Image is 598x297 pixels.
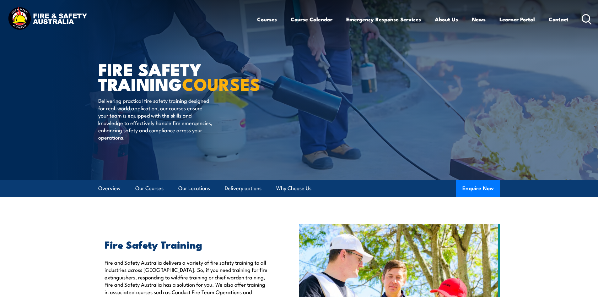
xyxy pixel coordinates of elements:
p: Delivering practical fire safety training designed for real-world application, our courses ensure... [98,97,213,141]
a: Our Locations [178,180,210,197]
a: News [472,11,486,28]
a: Courses [257,11,277,28]
a: Course Calendar [291,11,332,28]
a: Why Choose Us [276,180,311,197]
strong: COURSES [182,70,260,96]
a: About Us [435,11,458,28]
a: Overview [98,180,121,197]
a: Our Courses [135,180,164,197]
h2: Fire Safety Training [105,240,270,249]
a: Contact [549,11,568,28]
a: Learner Portal [499,11,535,28]
h1: FIRE SAFETY TRAINING [98,62,253,91]
a: Delivery options [225,180,261,197]
button: Enquire Now [456,180,500,197]
a: Emergency Response Services [346,11,421,28]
